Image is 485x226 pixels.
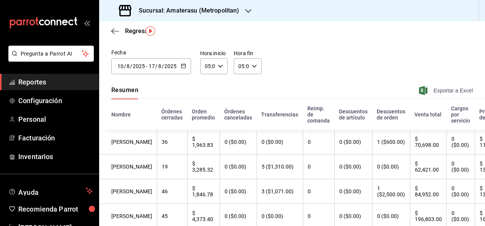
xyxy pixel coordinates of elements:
[200,51,228,56] label: Hora inicio
[111,27,150,35] button: Regresar
[146,63,148,69] span: -
[158,63,162,69] input: Month
[372,99,410,130] th: Descuentos de orden
[187,154,220,179] th: $ 3,285.32
[162,63,164,69] span: /
[257,179,303,204] th: 3 ($1,071.00)
[257,130,303,154] th: 0 ($0.00)
[303,99,334,130] th: Reimp. de comanda
[8,46,94,62] button: Pregunta a Parrot AI
[157,154,187,179] th: 19
[421,86,473,95] button: Exportar a Excel
[148,63,155,69] input: Day
[372,154,410,179] th: 0 ($0.00)
[187,130,220,154] th: $ 1,963.83
[303,179,334,204] th: 0
[334,179,372,204] th: 0 ($0.00)
[124,63,126,69] span: /
[132,63,145,69] input: Year
[446,154,475,179] th: 0 ($0.00)
[220,130,257,154] th: 0 ($0.00)
[257,154,303,179] th: 5 ($1,310.00)
[220,179,257,204] th: 0 ($0.00)
[99,154,157,179] th: [PERSON_NAME]
[157,179,187,204] th: 46
[99,179,157,204] th: [PERSON_NAME]
[220,99,257,130] th: Órdenes canceladas
[410,179,446,204] th: $ 84,952.00
[18,204,93,214] span: Recomienda Parrot
[18,114,93,124] span: Personal
[126,63,130,69] input: Month
[187,99,220,130] th: Orden promedio
[99,99,157,130] th: Nombre
[99,130,157,154] th: [PERSON_NAME]
[133,6,239,15] h3: Sucursal: Amaterasu (Metropolitan)
[372,179,410,204] th: 1 ($2,500.00)
[334,99,372,130] th: Descuentos de artículo
[220,154,257,179] th: 0 ($0.00)
[146,26,155,36] img: Tooltip marker
[18,95,93,106] span: Configuración
[372,130,410,154] th: 1 ($600.00)
[334,130,372,154] th: 0 ($0.00)
[410,99,446,130] th: Venta total
[303,154,334,179] th: 0
[446,99,475,130] th: Cargos por servicio
[130,63,132,69] span: /
[21,50,82,58] span: Pregunta a Parrot AI
[155,63,157,69] span: /
[18,133,93,143] span: Facturación
[410,130,446,154] th: $ 70,698.00
[84,20,90,26] button: open_drawer_menu
[111,49,191,57] div: Fecha
[18,186,83,196] span: Ayuda
[111,86,138,99] div: navigation tabs
[303,130,334,154] th: 0
[446,179,475,204] th: 0 ($0.00)
[446,130,475,154] th: 0 ($0.00)
[410,154,446,179] th: $ 62,421.00
[117,63,124,69] input: Day
[234,51,261,56] label: Hora fin
[18,77,93,87] span: Reportes
[157,99,187,130] th: Órdenes cerradas
[18,151,93,162] span: Inventarios
[334,154,372,179] th: 0 ($0.00)
[157,130,187,154] th: 36
[125,27,150,35] span: Regresar
[187,179,220,204] th: $ 1,846.78
[257,99,303,130] th: Transferencias
[5,55,94,63] a: Pregunta a Parrot AI
[111,86,138,99] button: Resumen
[164,63,177,69] input: Year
